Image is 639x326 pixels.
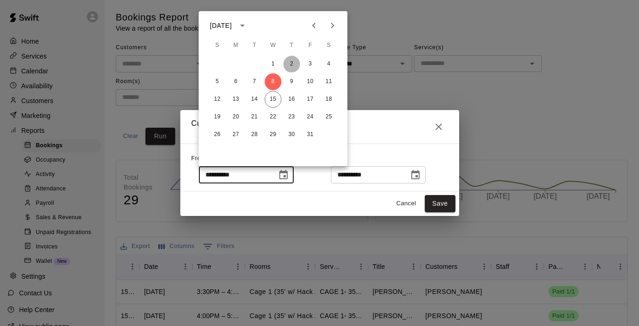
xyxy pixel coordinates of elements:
button: 6 [228,73,244,90]
button: 7 [246,73,263,90]
button: 8 [265,73,282,90]
button: 1 [265,56,282,72]
button: calendar view is open, switch to year view [235,18,250,33]
h2: Custom Event Date [180,110,459,143]
button: 22 [265,109,282,125]
button: 28 [246,126,263,143]
button: 14 [246,91,263,108]
button: Next month [323,16,342,35]
button: 16 [283,91,300,108]
button: Previous month [305,16,323,35]
button: 11 [321,73,337,90]
button: 12 [209,91,226,108]
button: 23 [283,109,300,125]
button: 26 [209,126,226,143]
button: 10 [302,73,319,90]
button: 20 [228,109,244,125]
span: From Date [191,155,222,162]
button: 25 [321,109,337,125]
button: 3 [302,56,319,72]
button: 5 [209,73,226,90]
span: Wednesday [265,36,282,55]
button: 29 [265,126,282,143]
span: Monday [228,36,244,55]
span: Friday [302,36,319,55]
button: 21 [246,109,263,125]
button: 13 [228,91,244,108]
button: Choose date, selected date is Oct 8, 2025 [274,166,293,184]
span: Tuesday [246,36,263,55]
span: Saturday [321,36,337,55]
button: Close [429,117,448,136]
button: 19 [209,109,226,125]
button: 15 [265,91,282,108]
button: 9 [283,73,300,90]
button: 24 [302,109,319,125]
button: 27 [228,126,244,143]
button: 30 [283,126,300,143]
div: [DATE] [210,21,232,31]
button: Cancel [391,196,421,211]
span: Thursday [283,36,300,55]
span: Sunday [209,36,226,55]
button: 31 [302,126,319,143]
button: 17 [302,91,319,108]
button: Save [425,195,455,212]
button: 4 [321,56,337,72]
button: Choose date, selected date is Oct 15, 2025 [406,166,425,184]
button: 18 [321,91,337,108]
button: 2 [283,56,300,72]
